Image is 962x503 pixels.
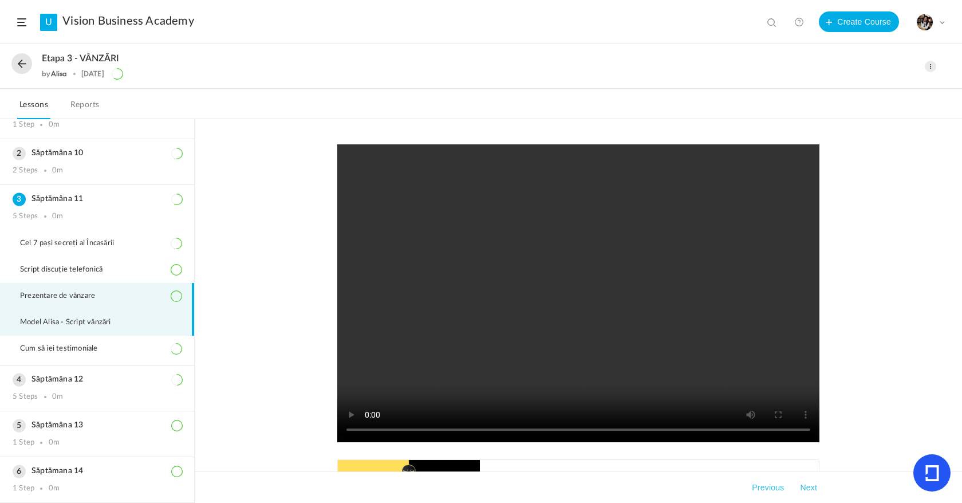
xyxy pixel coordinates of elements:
[20,318,125,327] span: Model Alisa - Script vânzări
[42,70,67,78] div: by
[13,194,182,204] h3: Săptămâna 11
[13,375,182,384] h3: Săptămâna 12
[13,148,182,158] h3: Săptămâna 10
[13,120,34,129] div: 1 Step
[51,69,68,78] a: Alisa
[798,481,819,494] button: Next
[20,344,112,353] span: Cum să iei testimoniale
[68,97,102,119] a: Reports
[20,239,128,248] span: Cei 7 pași secreți ai Încasării
[17,97,50,119] a: Lessons
[20,265,117,274] span: Script discuție telefonică
[819,11,899,32] button: Create Course
[13,484,34,493] div: 1 Step
[49,120,60,129] div: 0m
[49,484,60,493] div: 0m
[42,53,119,64] span: Etapa 3 - VÂNZĂRI
[13,166,38,175] div: 2 Steps
[20,292,109,301] span: Prezentare de vânzare
[13,438,34,447] div: 1 Step
[917,14,933,30] img: tempimagehs7pti.png
[13,392,38,402] div: 5 Steps
[52,212,63,221] div: 0m
[13,212,38,221] div: 5 Steps
[40,14,57,31] a: U
[52,392,63,402] div: 0m
[52,166,63,175] div: 0m
[81,70,104,78] div: [DATE]
[13,421,182,430] h3: Săptămâna 13
[49,438,60,447] div: 0m
[750,481,786,494] button: Previous
[13,466,182,476] h3: Săptămana 14
[62,14,194,28] a: Vision Business Academy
